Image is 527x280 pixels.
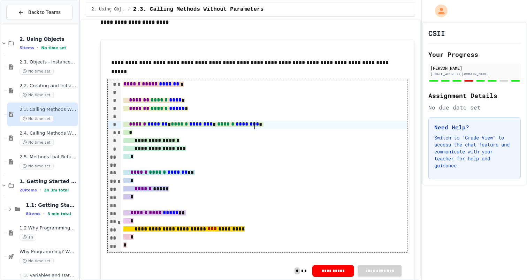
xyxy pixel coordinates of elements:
[428,103,521,112] div: No due date set
[20,68,54,75] span: No time set
[20,273,77,279] span: 1.3. Variables and Data Types
[20,92,54,98] span: No time set
[20,139,54,146] span: No time set
[26,212,40,216] span: 8 items
[92,7,125,12] span: 2. Using Objects
[133,5,263,14] span: 2.3. Calling Methods Without Parameters
[20,46,34,50] span: 5 items
[428,91,521,100] h2: Assignment Details
[20,178,77,184] span: 1. Getting Started and Primitive Types
[20,188,37,192] span: 20 items
[20,59,77,65] span: 2.1. Objects - Instances of Classes
[20,115,54,122] span: No time set
[128,7,130,12] span: /
[434,134,515,169] p: Switch to "Grade View" to access the chat feature and communicate with your teacher for help and ...
[20,258,54,264] span: No time set
[434,123,515,131] h3: Need Help?
[47,212,71,216] span: 3 min total
[430,71,519,77] div: [EMAIL_ADDRESS][DOMAIN_NAME]
[428,50,521,59] h2: Your Progress
[40,187,41,193] span: •
[26,202,77,208] span: 1.1: Getting Started
[20,249,77,255] span: Why Programming? Why Java? - Quiz
[20,234,36,241] span: 1h
[430,65,519,71] div: [PERSON_NAME]
[44,188,69,192] span: 2h 3m total
[20,107,77,113] span: 2.3. Calling Methods Without Parameters
[428,3,449,19] div: My Account
[43,211,45,217] span: •
[41,46,66,50] span: No time set
[20,83,77,89] span: 2.2. Creating and Initializing Objects: Constructors
[6,5,72,20] button: Back to Teams
[20,36,77,42] span: 2. Using Objects
[428,28,445,38] h1: CSII
[37,45,38,51] span: •
[20,225,77,231] span: 1.2 Why Programming? Why [GEOGRAPHIC_DATA]?
[20,163,54,169] span: No time set
[20,130,77,136] span: 2.4. Calling Methods With Parameters
[20,154,77,160] span: 2.5. Methods that Return Values
[28,9,61,16] span: Back to Teams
